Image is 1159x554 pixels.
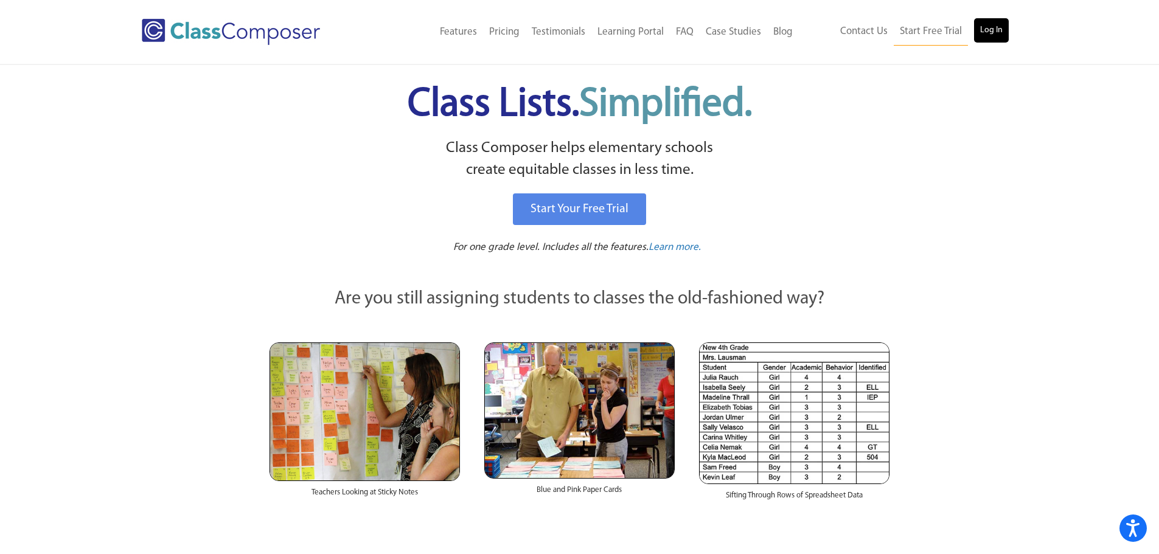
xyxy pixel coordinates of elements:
span: Class Lists. [408,85,752,125]
nav: Header Menu [799,18,1009,46]
a: Case Studies [700,19,767,46]
img: Blue and Pink Paper Cards [484,342,675,478]
img: Teachers Looking at Sticky Notes [270,342,460,481]
p: Class Composer helps elementary schools create equitable classes in less time. [268,137,892,182]
a: Contact Us [834,18,894,45]
a: Log In [974,18,1009,43]
img: Spreadsheets [699,342,889,484]
a: Features [434,19,483,46]
div: Blue and Pink Paper Cards [484,479,675,508]
a: Start Your Free Trial [513,193,646,225]
a: Testimonials [526,19,591,46]
span: Simplified. [579,85,752,125]
a: Blog [767,19,799,46]
a: Learn more. [649,240,701,255]
span: Learn more. [649,242,701,252]
img: Class Composer [142,19,320,45]
span: Start Your Free Trial [531,203,628,215]
a: Pricing [483,19,526,46]
div: Sifting Through Rows of Spreadsheet Data [699,484,889,513]
nav: Header Menu [370,19,799,46]
a: Start Free Trial [894,18,968,46]
a: Learning Portal [591,19,670,46]
p: Are you still assigning students to classes the old-fashioned way? [270,286,890,313]
span: For one grade level. Includes all the features. [453,242,649,252]
a: FAQ [670,19,700,46]
div: Teachers Looking at Sticky Notes [270,481,460,510]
